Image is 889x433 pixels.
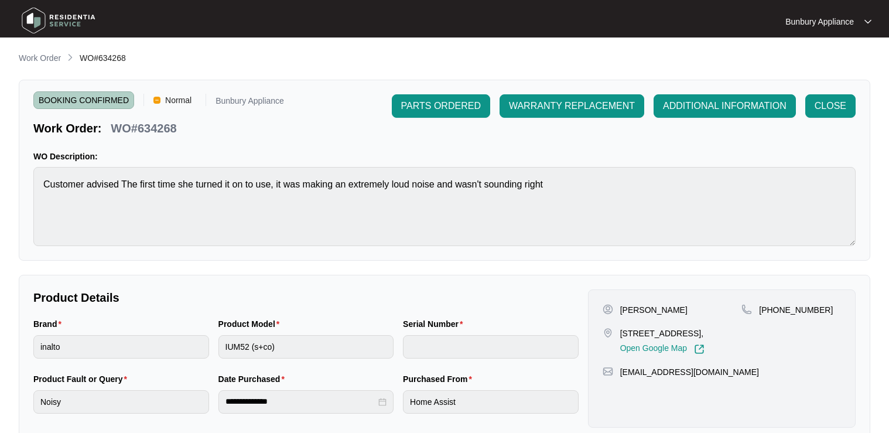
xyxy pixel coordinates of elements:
span: WO#634268 [80,53,126,63]
span: ADDITIONAL INFORMATION [663,99,787,113]
a: Work Order [16,52,63,65]
img: Link-External [694,344,705,354]
img: map-pin [603,366,613,377]
a: Open Google Map [620,344,705,354]
img: dropdown arrow [864,19,871,25]
label: Date Purchased [218,373,289,385]
img: map-pin [741,304,752,315]
button: ADDITIONAL INFORMATION [654,94,796,118]
p: Bunbury Appliance [216,97,284,109]
p: [STREET_ADDRESS], [620,328,705,339]
span: CLOSE [815,99,846,113]
span: BOOKING CONFIRMED [33,91,134,109]
button: CLOSE [805,94,856,118]
p: Product Details [33,289,579,306]
p: [PERSON_NAME] [620,304,688,316]
span: PARTS ORDERED [401,99,481,113]
p: [PHONE_NUMBER] [759,304,833,316]
textarea: Customer advised The first time she turned it on to use, it was making an extremely loud noise an... [33,167,856,246]
p: Work Order: [33,120,101,137]
p: [EMAIL_ADDRESS][DOMAIN_NAME] [620,366,759,378]
label: Product Model [218,318,285,330]
input: Serial Number [403,335,579,359]
label: Serial Number [403,318,467,330]
span: Normal [160,91,196,109]
input: Brand [33,335,209,359]
button: PARTS ORDERED [392,94,490,118]
label: Product Fault or Query [33,373,132,385]
button: WARRANTY REPLACEMENT [500,94,644,118]
img: map-pin [603,328,613,338]
input: Purchased From [403,390,579,414]
img: Vercel Logo [153,97,160,104]
input: Product Model [218,335,394,359]
img: user-pin [603,304,613,315]
p: WO Description: [33,151,856,162]
input: Date Purchased [225,396,377,408]
span: WARRANTY REPLACEMENT [509,99,635,113]
label: Brand [33,318,66,330]
p: Work Order [19,52,61,64]
img: residentia service logo [18,3,100,38]
label: Purchased From [403,373,477,385]
p: WO#634268 [111,120,176,137]
p: Bunbury Appliance [785,16,854,28]
img: chevron-right [66,53,75,62]
input: Product Fault or Query [33,390,209,414]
